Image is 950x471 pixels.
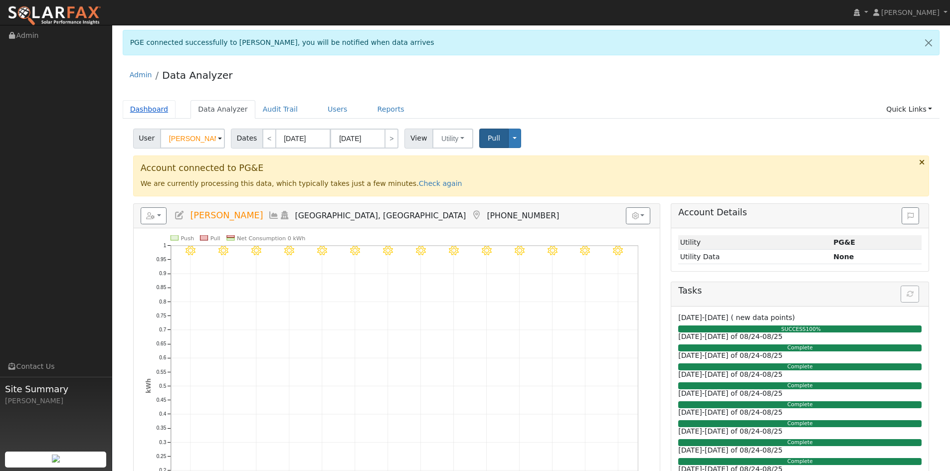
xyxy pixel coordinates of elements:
text: 0.7 [159,327,166,332]
text: 0.45 [156,397,166,403]
h6: [DATE]-[DATE] of 08/24-08/25 [678,351,922,360]
button: Pull [479,129,509,148]
text: 0.35 [156,426,166,431]
h5: Account Details [678,207,922,218]
h5: Tasks [678,286,922,296]
span: ( new data points) [731,314,795,321]
strong: None [833,253,854,261]
div: Complete [678,439,922,446]
i: 8/17 - MostlyClear [514,246,524,256]
text: 0.95 [156,257,166,262]
span: Dates [231,129,263,149]
h6: [DATE]-[DATE] of 08/24-08/25 [678,408,922,417]
span: [GEOGRAPHIC_DATA], [GEOGRAPHIC_DATA] [295,211,466,220]
i: 8/13 - Clear [383,246,393,256]
div: SUCCESS [676,325,926,333]
div: PGE connected successfully to [PERSON_NAME], you will be notified when data arrives [123,30,940,55]
h3: Account connected to PG&E [141,163,922,173]
a: Multi-Series Graph [268,210,279,220]
div: Complete [678,420,922,427]
text: 0.4 [159,411,166,417]
text: 0.3 [159,440,166,445]
button: Issue History [902,207,919,224]
i: 8/15 - Clear [449,246,459,256]
text: 1 [163,243,166,248]
strong: ID: 17206779, authorized: 08/21/25 [833,238,855,246]
text: Pull [210,235,220,242]
a: Check again [419,179,462,187]
span: [PHONE_NUMBER] [487,211,559,220]
i: 8/11 - Clear [317,246,327,256]
a: Users [320,100,355,119]
a: Audit Trail [255,100,305,119]
i: 8/18 - MostlyClear [547,246,557,256]
i: 8/12 - Clear [350,246,360,256]
div: Complete [678,401,922,408]
a: Quick Links [879,100,940,119]
div: [PERSON_NAME] [5,396,107,406]
span: Pull [488,134,500,142]
span: 100% [806,326,821,332]
img: SolarFax [7,5,101,26]
a: Login As (last Never) [279,210,290,220]
img: retrieve [52,455,60,463]
text: 0.85 [156,285,166,290]
text: Net Consumption 0 kWh [237,235,305,242]
a: < [262,129,276,149]
button: Utility [432,129,473,149]
text: 0.5 [159,383,166,389]
a: > [384,129,398,149]
text: 0.6 [159,355,166,360]
a: Map [471,210,482,220]
span: User [133,129,161,149]
div: Complete [678,382,922,389]
a: Data Analyzer [162,69,232,81]
a: Reports [370,100,412,119]
span: [PERSON_NAME] [881,8,940,16]
i: 8/19 - MostlyClear [580,246,590,256]
text: 0.25 [156,454,166,459]
h6: [DATE]-[DATE] of 08/24-08/25 [678,446,922,455]
text: 0.9 [159,271,166,276]
text: 0.65 [156,341,166,346]
a: Admin [130,71,152,79]
i: 8/16 - MostlyClear [482,246,492,256]
text: kWh [145,378,152,393]
div: Complete [678,344,922,351]
span: View [404,129,433,149]
h6: [DATE]-[DATE] of 08/24-08/25 [678,389,922,398]
a: Edit User (35877) [174,210,185,220]
span: Site Summary [5,382,107,396]
text: 0.55 [156,369,166,375]
div: We are currently processing this data, which typically takes just a few minutes. [133,156,930,196]
text: 0.75 [156,313,166,318]
td: Utility [678,235,831,250]
i: 8/14 - Clear [416,246,426,256]
h6: [DATE]-[DATE] of 08/24-08/25 [678,427,922,436]
span: [DATE]-[DATE] [678,314,728,321]
i: 8/10 - Clear [284,246,294,256]
td: Utility Data [678,250,831,264]
i: 8/08 - Clear [218,246,228,256]
div: Complete [678,458,922,465]
a: Dashboard [123,100,176,119]
i: 8/09 - Clear [251,246,261,256]
a: Data Analyzer [190,100,255,119]
h6: [DATE]-[DATE] of 08/24-08/25 [678,332,922,341]
h6: [DATE]-[DATE] of 08/24-08/25 [678,370,922,379]
text: Push [181,235,194,242]
input: Select a User [160,129,225,149]
a: Close [918,30,939,55]
span: [PERSON_NAME] [190,210,263,220]
i: 8/20 - Clear [613,246,623,256]
div: Complete [678,363,922,370]
i: 8/07 - Clear [186,246,195,256]
text: 0.8 [159,299,166,305]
